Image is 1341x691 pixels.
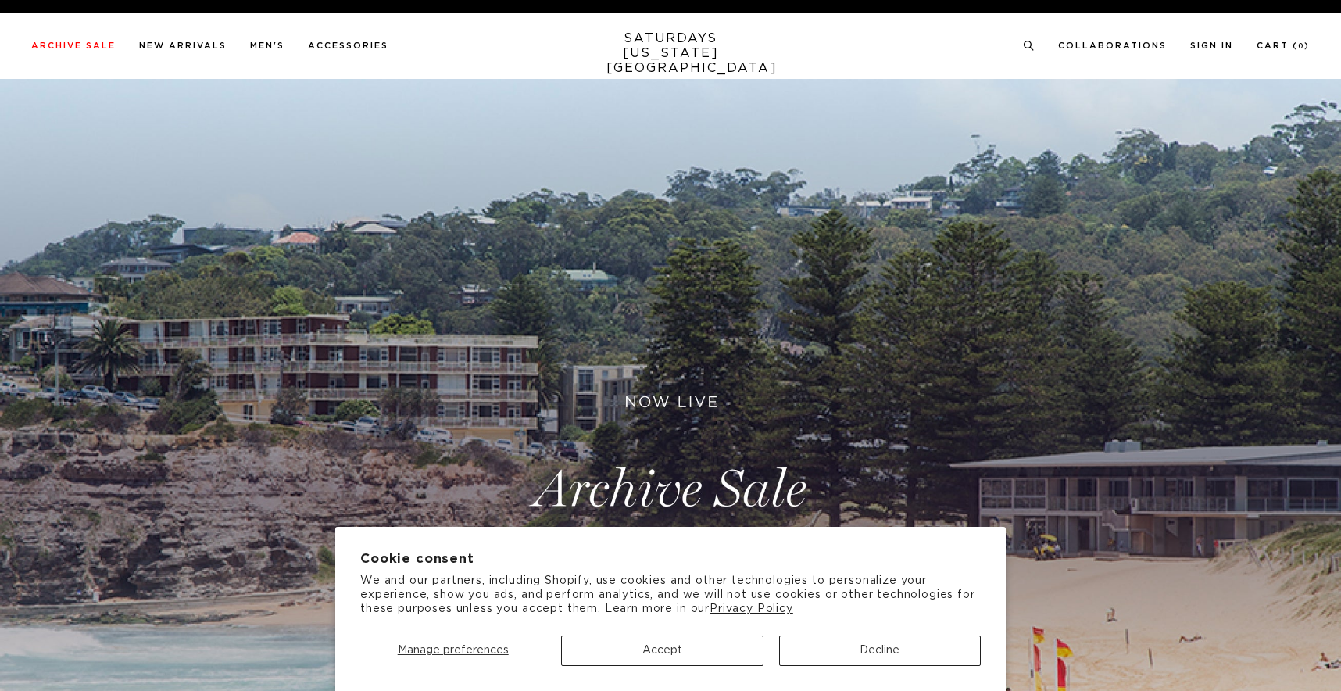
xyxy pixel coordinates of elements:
[606,31,735,76] a: SATURDAYS[US_STATE][GEOGRAPHIC_DATA]
[308,41,388,50] a: Accessories
[1298,43,1304,50] small: 0
[398,645,509,656] span: Manage preferences
[360,574,981,617] p: We and our partners, including Shopify, use cookies and other technologies to personalize your ex...
[779,636,981,666] button: Decline
[360,552,981,567] h2: Cookie consent
[710,603,793,614] a: Privacy Policy
[360,636,545,666] button: Manage preferences
[31,41,116,50] a: Archive Sale
[250,41,284,50] a: Men's
[1058,41,1167,50] a: Collaborations
[1190,41,1233,50] a: Sign In
[561,636,763,666] button: Accept
[1257,41,1310,50] a: Cart (0)
[139,41,227,50] a: New Arrivals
